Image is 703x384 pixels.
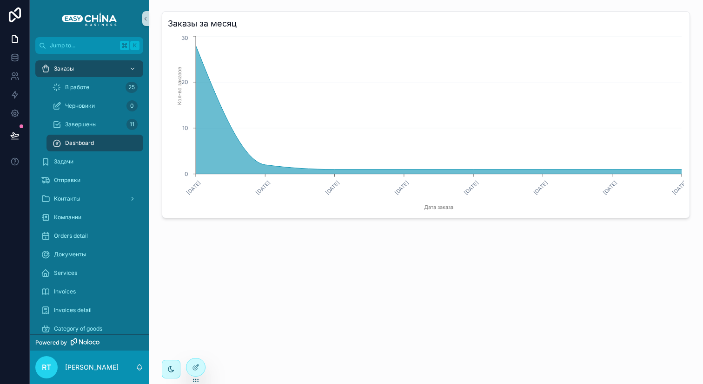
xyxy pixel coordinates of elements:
[168,17,684,30] h3: Заказы за месяц
[185,170,188,177] tspan: 0
[35,172,143,189] a: Отправки
[35,209,143,226] a: Компании
[30,334,149,351] a: Powered by
[50,42,116,49] span: Jump to...
[65,121,97,128] span: Завершены
[168,34,684,212] div: chart
[54,232,88,240] span: Orders detail
[393,179,410,196] text: [DATE]
[35,283,143,300] a: Invoices
[35,339,67,346] span: Powered by
[35,246,143,263] a: Документы
[54,214,81,221] span: Компании
[324,179,341,196] text: [DATE]
[46,79,143,96] a: В работе25
[126,82,138,93] div: 25
[35,302,143,319] a: Invoices detail
[46,116,143,133] a: Завершены11
[30,54,149,334] div: scrollable content
[182,124,188,131] tspan: 10
[131,42,139,49] span: K
[35,265,143,281] a: Services
[35,228,143,244] a: Orders detail
[54,325,102,332] span: Category of goods
[54,251,86,258] span: Документы
[424,204,453,210] tspan: Дата заказа
[35,320,143,337] a: Category of goods
[185,179,202,196] text: [DATE]
[532,179,549,196] text: [DATE]
[126,119,138,130] div: 11
[46,135,143,151] a: Dashboard
[181,78,188,85] tspan: 20
[671,179,688,196] text: [DATE]
[54,269,77,277] span: Services
[35,60,143,77] a: Заказы
[54,288,76,295] span: Invoices
[602,179,618,196] text: [DATE]
[65,139,94,147] span: Dashboard
[62,11,117,26] img: App logo
[255,179,272,196] text: [DATE]
[176,67,183,105] tspan: Кол-во заказов
[35,190,143,207] a: Контакты
[42,362,51,373] span: RT
[65,363,119,372] p: [PERSON_NAME]
[35,153,143,170] a: Задачи
[181,34,188,41] tspan: 30
[54,176,80,184] span: Отправки
[35,37,143,54] button: Jump to...K
[46,98,143,114] a: Черновики0
[54,158,73,165] span: Задачи
[463,179,480,196] text: [DATE]
[54,65,74,72] span: Заказы
[54,195,80,202] span: Контакты
[65,84,89,91] span: В работе
[126,100,138,111] div: 0
[65,102,95,110] span: Черновики
[54,306,92,314] span: Invoices detail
